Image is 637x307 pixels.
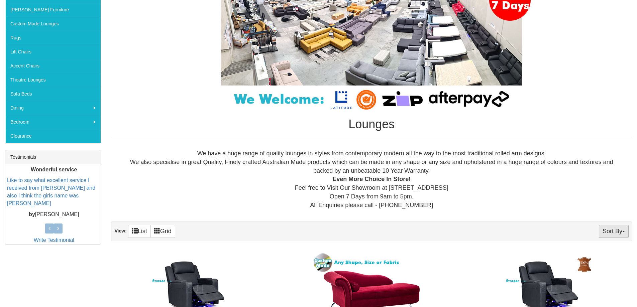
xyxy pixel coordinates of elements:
[5,87,101,101] a: Sofa Beds
[111,118,632,131] h1: Lounges
[7,211,101,218] p: [PERSON_NAME]
[29,211,35,217] b: by
[116,149,627,209] div: We have a huge range of quality lounges in styles from contemporary modern all the way to the mos...
[5,31,101,45] a: Rugs
[31,167,77,172] b: Wonderful service
[5,150,101,164] div: Testimonials
[5,101,101,115] a: Dining
[5,129,101,143] a: Clearance
[5,59,101,73] a: Accent Chairs
[150,225,175,238] a: Grid
[7,178,95,206] a: Like to say what excellent service I received from [PERSON_NAME] and also I think the girls name ...
[5,115,101,129] a: Bedroom
[128,225,151,238] a: List
[5,3,101,17] a: [PERSON_NAME] Furniture
[5,17,101,31] a: Custom Made Lounges
[332,176,411,182] b: Even More Choice In Store!
[5,73,101,87] a: Theatre Lounges
[599,225,629,238] button: Sort By
[5,45,101,59] a: Lift Chairs
[34,237,74,243] a: Write Testimonial
[114,228,126,234] strong: View:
